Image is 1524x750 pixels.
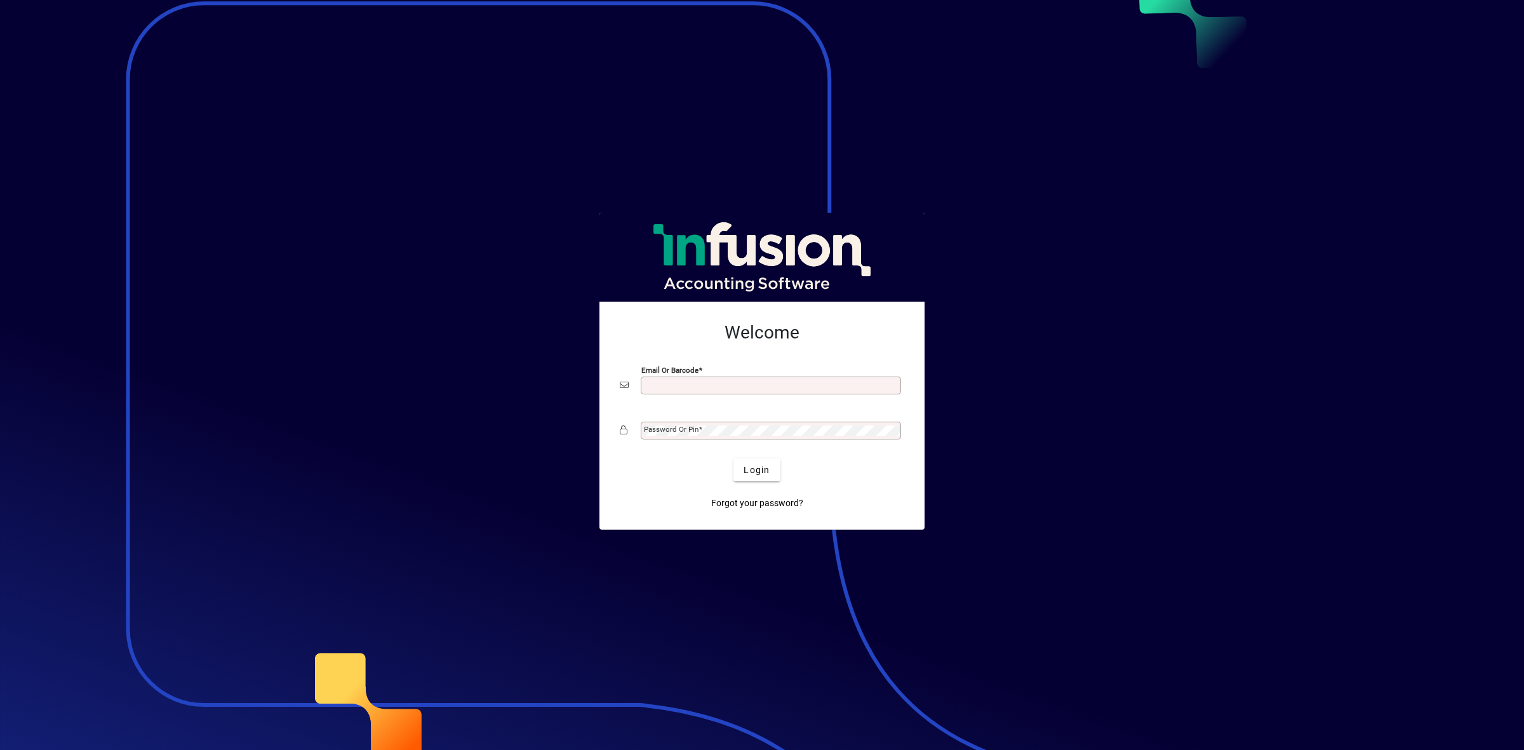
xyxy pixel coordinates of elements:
[620,322,904,344] h2: Welcome
[744,464,770,477] span: Login
[733,459,780,481] button: Login
[641,366,698,375] mat-label: Email or Barcode
[711,497,803,510] span: Forgot your password?
[644,425,698,434] mat-label: Password or Pin
[706,492,808,514] a: Forgot your password?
